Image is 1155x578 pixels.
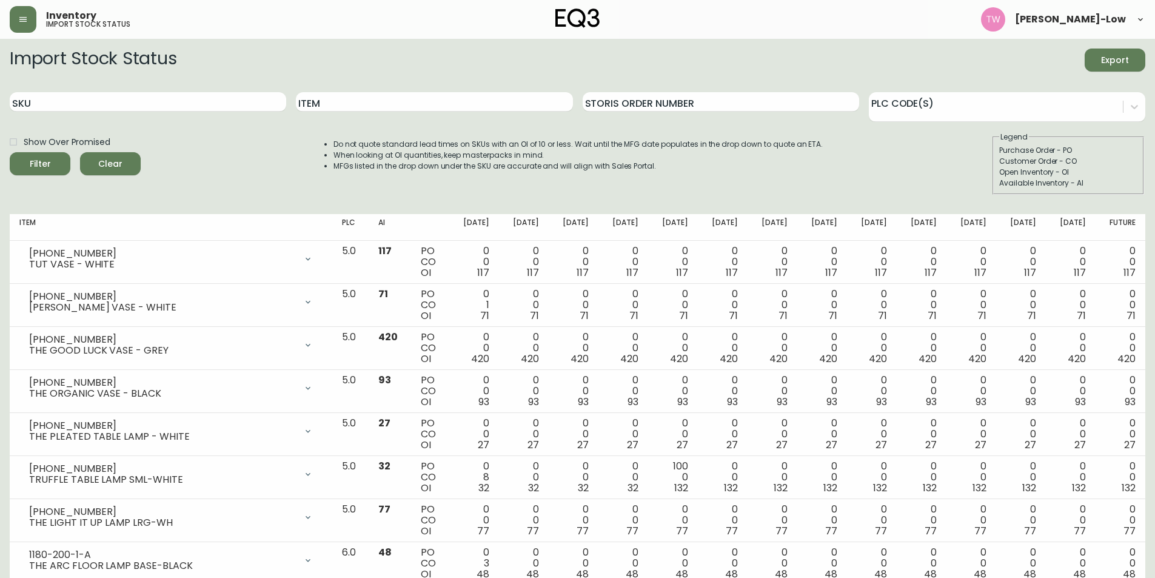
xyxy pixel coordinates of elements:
[421,266,431,280] span: OI
[658,332,688,365] div: 0 0
[29,291,296,302] div: [PHONE_NUMBER]
[797,214,847,241] th: [DATE]
[1006,504,1036,537] div: 0 0
[775,266,788,280] span: 117
[1105,375,1136,408] div: 0 0
[677,395,688,409] span: 93
[757,332,788,365] div: 0 0
[629,309,638,323] span: 71
[558,504,589,537] div: 0 0
[996,214,1046,241] th: [DATE]
[577,266,589,280] span: 117
[1105,418,1136,451] div: 0 0
[826,395,837,409] span: 93
[999,132,1029,143] legend: Legend
[973,481,986,495] span: 132
[378,416,390,430] span: 27
[1056,418,1086,451] div: 0 0
[30,156,51,172] div: Filter
[968,352,986,366] span: 420
[558,246,589,278] div: 0 0
[677,438,688,452] span: 27
[80,152,141,175] button: Clear
[29,420,296,431] div: [PHONE_NUMBER]
[527,438,539,452] span: 27
[857,246,887,278] div: 0 0
[509,289,539,321] div: 0 0
[459,289,489,321] div: 0 1
[549,214,598,241] th: [DATE]
[421,438,431,452] span: OI
[1127,309,1136,323] span: 71
[828,309,837,323] span: 71
[956,289,986,321] div: 0 0
[1125,395,1136,409] span: 93
[825,524,837,538] span: 77
[459,246,489,278] div: 0 0
[658,289,688,321] div: 0 0
[726,266,738,280] span: 117
[825,266,837,280] span: 117
[926,395,937,409] span: 93
[608,418,638,451] div: 0 0
[769,352,788,366] span: 420
[1123,266,1136,280] span: 117
[776,438,788,452] span: 27
[19,289,323,315] div: [PHONE_NUMBER][PERSON_NAME] VASE - WHITE
[499,214,549,241] th: [DATE]
[1056,332,1086,365] div: 0 0
[421,504,439,537] div: PO CO
[19,418,323,445] div: [PHONE_NUMBER]THE PLEATED TABLE LAMP - WHITE
[727,395,738,409] span: 93
[956,246,986,278] div: 0 0
[10,214,332,241] th: Item
[807,375,837,408] div: 0 0
[946,214,996,241] th: [DATE]
[628,395,638,409] span: 93
[1105,504,1136,537] div: 0 0
[724,481,738,495] span: 132
[478,481,489,495] span: 32
[378,330,398,344] span: 420
[598,214,648,241] th: [DATE]
[1124,438,1136,452] span: 27
[925,524,937,538] span: 77
[509,375,539,408] div: 0 0
[477,524,489,538] span: 77
[421,461,439,494] div: PO CO
[1025,438,1036,452] span: 27
[24,136,110,149] span: Show Over Promised
[578,481,589,495] span: 32
[421,309,431,323] span: OI
[807,332,837,365] div: 0 0
[19,504,323,531] div: [PHONE_NUMBER]THE LIGHT IT UP LAMP LRG-WH
[906,504,937,537] div: 0 0
[847,214,897,241] th: [DATE]
[876,395,887,409] span: 93
[626,524,638,538] span: 77
[857,461,887,494] div: 0 0
[999,167,1137,178] div: Open Inventory - OI
[981,7,1005,32] img: e49ea9510ac3bfab467b88a9556f947d
[332,214,369,241] th: PLC
[29,377,296,388] div: [PHONE_NUMBER]
[975,438,986,452] span: 27
[875,266,887,280] span: 117
[925,266,937,280] span: 117
[332,499,369,542] td: 5.0
[999,156,1137,167] div: Customer Order - CO
[577,524,589,538] span: 77
[521,352,539,366] span: 420
[974,524,986,538] span: 77
[1077,309,1086,323] span: 71
[1056,289,1086,321] div: 0 0
[527,266,539,280] span: 117
[757,375,788,408] div: 0 0
[999,145,1137,156] div: Purchase Order - PO
[670,352,688,366] span: 420
[478,395,489,409] span: 93
[956,375,986,408] div: 0 0
[332,327,369,370] td: 5.0
[658,246,688,278] div: 0 0
[1074,266,1086,280] span: 117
